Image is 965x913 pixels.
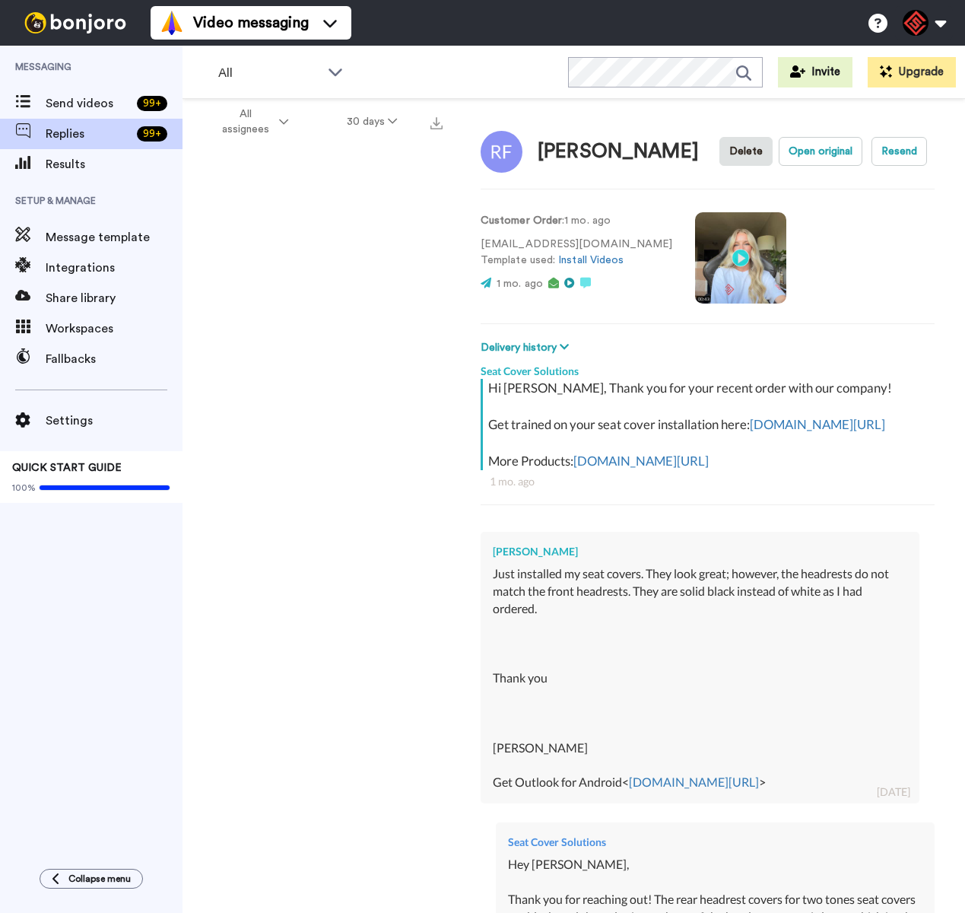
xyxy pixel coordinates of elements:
[12,482,36,494] span: 100%
[877,784,910,800] div: [DATE]
[426,110,447,133] button: Export all results that match these filters now.
[481,237,672,269] p: [EMAIL_ADDRESS][DOMAIN_NAME] Template used:
[46,350,183,368] span: Fallbacks
[193,12,309,33] span: Video messaging
[719,137,773,166] button: Delete
[40,869,143,889] button: Collapse menu
[12,463,122,473] span: QUICK START GUIDE
[18,12,132,33] img: bj-logo-header-white.svg
[46,228,183,247] span: Message template
[558,255,624,266] a: Install Videos
[160,11,184,35] img: vm-color.svg
[493,565,907,791] div: Just installed my seat covers. They look great; however, the headrests do not match the front hea...
[481,356,935,379] div: Seat Cover Solutions
[481,215,562,226] strong: Customer Order
[68,873,131,885] span: Collapse menu
[186,100,318,143] button: All assignees
[488,379,931,470] div: Hi [PERSON_NAME], Thank you for your recent order with our company! Get trained on your seat cove...
[46,320,183,338] span: Workspaces
[629,775,759,789] a: [DOMAIN_NAME][URL]
[46,259,183,277] span: Integrations
[46,412,183,430] span: Settings
[493,544,907,559] div: [PERSON_NAME]
[46,125,131,143] span: Replies
[46,289,183,307] span: Share library
[137,96,167,111] div: 99 +
[868,57,956,87] button: Upgrade
[137,126,167,142] div: 99 +
[481,213,672,229] p: : 1 mo. ago
[481,339,573,356] button: Delivery history
[871,137,927,166] button: Resend
[538,141,699,163] div: [PERSON_NAME]
[508,835,922,850] div: Seat Cover Solutions
[778,57,852,87] button: Invite
[490,474,925,489] div: 1 mo. ago
[481,131,522,173] img: Image of Ronald Finch
[430,117,443,129] img: export.svg
[318,108,427,135] button: 30 days
[214,107,276,137] span: All assignees
[46,94,131,113] span: Send videos
[750,416,885,432] a: [DOMAIN_NAME][URL]
[573,453,709,469] a: [DOMAIN_NAME][URL]
[497,278,543,289] span: 1 mo. ago
[218,64,320,82] span: All
[46,155,183,173] span: Results
[779,137,862,166] button: Open original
